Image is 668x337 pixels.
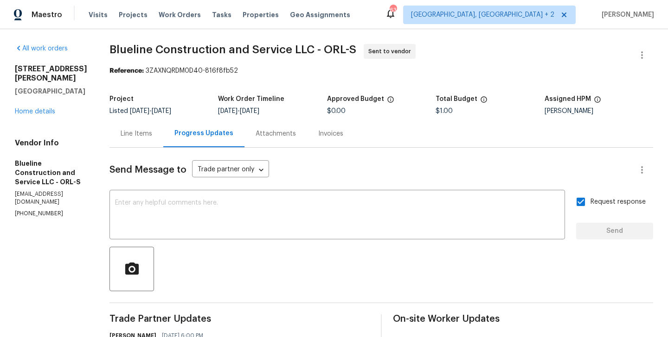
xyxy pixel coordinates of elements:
div: Invoices [318,129,343,138]
span: $1.00 [436,108,453,114]
span: Listed [109,108,171,114]
h2: [STREET_ADDRESS][PERSON_NAME] [15,64,87,83]
div: Line Items [121,129,152,138]
span: Send Message to [109,165,186,175]
span: Request response [591,197,646,207]
h5: Assigned HPM [545,96,591,102]
p: [EMAIL_ADDRESS][DOMAIN_NAME] [15,190,87,206]
h4: Vendor Info [15,138,87,148]
a: Home details [15,108,55,115]
span: - [218,108,259,114]
h5: Total Budget [436,96,477,102]
span: Trade Partner Updates [109,314,370,324]
span: Blueline Construction and Service LLC - ORL-S [109,44,356,55]
span: [DATE] [240,108,259,114]
div: [PERSON_NAME] [545,108,653,114]
span: The total cost of line items that have been approved by both Opendoor and the Trade Partner. This... [387,96,394,108]
a: All work orders [15,45,68,52]
h5: Blueline Construction and Service LLC - ORL-S [15,159,87,187]
div: Trade partner only [192,162,269,178]
div: 3ZAXNQRDM0D40-816f8fb52 [109,66,653,75]
span: Sent to vendor [368,47,415,56]
span: [GEOGRAPHIC_DATA], [GEOGRAPHIC_DATA] + 2 [411,10,554,19]
span: Geo Assignments [290,10,350,19]
h5: Project [109,96,134,102]
span: Properties [243,10,279,19]
span: [DATE] [218,108,238,114]
h5: Work Order Timeline [218,96,284,102]
span: [DATE] [152,108,171,114]
span: $0.00 [327,108,346,114]
span: The hpm assigned to this work order. [594,96,601,108]
h5: Approved Budget [327,96,384,102]
b: Reference: [109,68,144,74]
span: [PERSON_NAME] [598,10,654,19]
div: 63 [390,6,396,15]
span: Visits [89,10,108,19]
span: Work Orders [159,10,201,19]
span: [DATE] [130,108,149,114]
span: The total cost of line items that have been proposed by Opendoor. This sum includes line items th... [480,96,488,108]
div: Progress Updates [174,129,233,138]
p: [PHONE_NUMBER] [15,210,87,218]
h5: [GEOGRAPHIC_DATA] [15,87,87,96]
span: Maestro [32,10,62,19]
span: - [130,108,171,114]
span: Tasks [212,12,231,18]
div: Attachments [256,129,296,138]
span: On-site Worker Updates [393,314,653,324]
span: Projects [119,10,148,19]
